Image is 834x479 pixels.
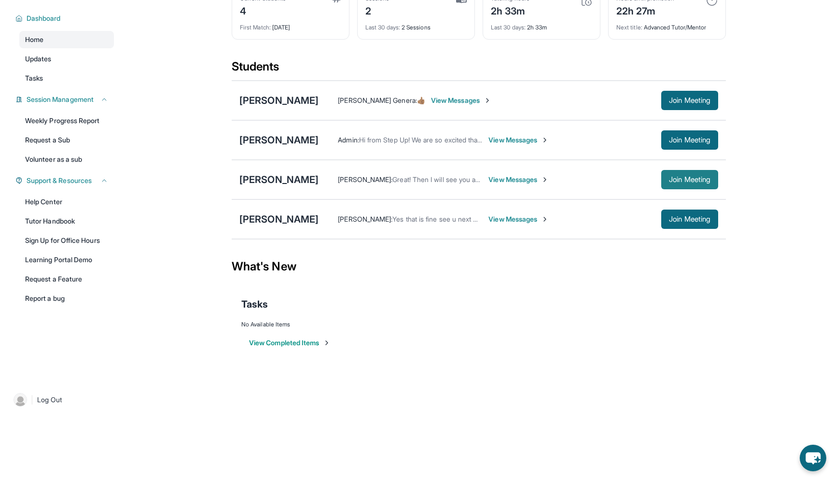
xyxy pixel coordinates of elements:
[431,96,491,105] span: View Messages
[616,24,642,31] span: Next title :
[19,70,114,87] a: Tasks
[23,14,108,23] button: Dashboard
[669,98,710,103] span: Join Meeting
[239,133,319,147] div: [PERSON_NAME]
[27,176,92,185] span: Support & Resources
[240,24,271,31] span: First Match :
[338,215,392,223] span: [PERSON_NAME] :
[661,170,718,189] button: Join Meeting
[232,245,726,288] div: What's New
[488,175,549,184] span: View Messages
[19,270,114,288] a: Request a Feature
[25,73,43,83] span: Tasks
[19,290,114,307] a: Report a bug
[19,50,114,68] a: Updates
[491,2,529,18] div: 2h 33m
[27,95,94,104] span: Session Management
[23,95,108,104] button: Session Management
[19,193,114,211] a: Help Center
[19,151,114,168] a: Volunteer as a sub
[19,232,114,249] a: Sign Up for Office Hours
[239,173,319,186] div: [PERSON_NAME]
[669,216,710,222] span: Join Meeting
[25,54,52,64] span: Updates
[27,14,61,23] span: Dashboard
[669,177,710,183] span: Join Meeting
[541,215,549,223] img: Chevron-Right
[338,175,392,183] span: [PERSON_NAME] :
[661,91,718,110] button: Join Meeting
[541,176,549,183] img: Chevron-Right
[23,176,108,185] button: Support & Resources
[616,2,674,18] div: 22h 27m
[365,24,400,31] span: Last 30 days :
[338,96,417,104] span: [PERSON_NAME] Genera :
[491,18,592,31] div: 2h 33m
[240,18,341,31] div: [DATE]
[338,136,359,144] span: Admin :
[232,59,726,80] div: Students
[239,94,319,107] div: [PERSON_NAME]
[19,31,114,48] a: Home
[392,175,596,183] span: Great! Then I will see you and [PERSON_NAME] [DATE] at 5:00PM!
[661,210,718,229] button: Join Meeting
[31,394,33,406] span: |
[491,24,526,31] span: Last 30 days :
[365,2,389,18] div: 2
[669,137,710,143] span: Join Meeting
[661,130,718,150] button: Join Meeting
[616,18,718,31] div: Advanced Tutor/Mentor
[19,212,114,230] a: Tutor Handbook
[19,112,114,129] a: Weekly Progress Report
[19,251,114,268] a: Learning Portal Demo
[541,136,549,144] img: Chevron-Right
[10,389,114,410] a: |Log Out
[241,297,268,311] span: Tasks
[488,135,549,145] span: View Messages
[392,215,514,223] span: Yes that is fine see u next week thank u
[417,96,425,104] span: 👍🏽
[241,321,716,328] div: No Available Items
[800,445,826,471] button: chat-button
[249,338,331,348] button: View Completed Items
[25,35,43,44] span: Home
[239,212,319,226] div: [PERSON_NAME]
[484,97,491,104] img: Chevron-Right
[19,131,114,149] a: Request a Sub
[37,395,62,405] span: Log Out
[14,393,27,407] img: user-img
[365,18,467,31] div: 2 Sessions
[240,2,286,18] div: 4
[488,214,549,224] span: View Messages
